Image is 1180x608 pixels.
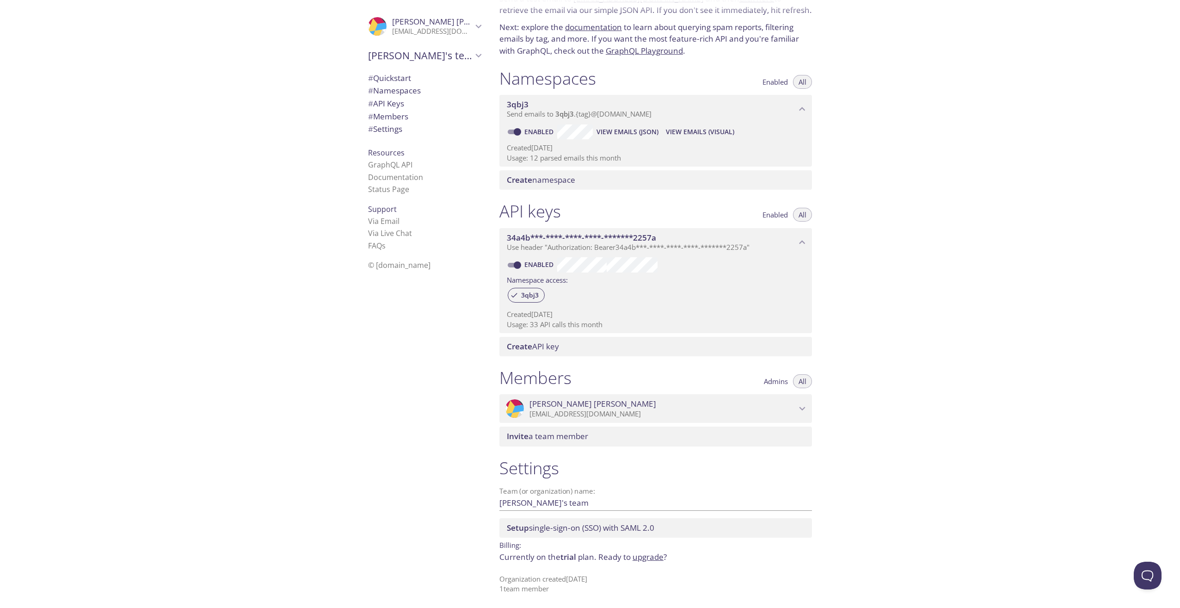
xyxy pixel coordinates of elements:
[507,341,532,352] span: Create
[361,72,488,85] div: Quickstart
[499,427,812,446] div: Invite a team member
[507,522,654,533] span: single-sign-on (SSO) with SAML 2.0
[507,320,805,329] p: Usage: 33 API calls this month
[499,551,812,563] p: Currently on the plan.
[368,184,409,194] a: Status Page
[596,126,658,137] span: View Emails (JSON)
[499,170,812,190] div: Create namespace
[499,394,812,423] div: Phillip Schroder
[499,95,812,124] div: 3qbj3 namespace
[529,399,656,409] span: [PERSON_NAME] [PERSON_NAME]
[523,127,557,136] a: Enabled
[499,518,812,538] div: Setup SSO
[666,126,734,137] span: View Emails (Visual)
[593,124,662,139] button: View Emails (JSON)
[361,11,488,42] div: Phillip Schroder
[499,337,812,356] div: Create API Key
[507,143,805,153] p: Created [DATE]
[499,367,572,388] h1: Members
[368,124,373,134] span: #
[368,241,386,251] a: FAQ
[368,98,404,109] span: API Keys
[368,111,408,122] span: Members
[662,124,738,139] button: View Emails (Visual)
[633,552,664,562] a: upgrade
[507,431,588,441] span: a team member
[508,288,545,303] div: 3qbj3
[361,110,488,123] div: Members
[499,21,812,57] p: Next: explore the to learn about querying spam reports, filtering emails by tag, and more. If you...
[757,208,793,222] button: Enabled
[507,174,575,185] span: namespace
[555,109,574,118] span: 3qbj3
[793,374,812,388] button: All
[793,75,812,89] button: All
[516,291,544,299] span: 3qbj3
[606,45,683,56] a: GraphQL Playground
[361,43,488,68] div: Phillip's team
[368,49,473,62] span: [PERSON_NAME]'s team
[565,22,622,32] a: documentation
[523,260,557,269] a: Enabled
[499,458,812,478] h1: Settings
[793,208,812,222] button: All
[368,172,423,182] a: Documentation
[507,273,568,286] label: Namespace access:
[598,552,667,562] span: Ready to ?
[757,75,793,89] button: Enabled
[368,160,412,170] a: GraphQL API
[560,552,576,562] span: trial
[507,153,805,163] p: Usage: 12 parsed emails this month
[368,260,430,270] span: © [DOMAIN_NAME]
[368,216,399,226] a: Via Email
[368,73,411,83] span: Quickstart
[507,431,529,441] span: Invite
[368,111,373,122] span: #
[507,310,805,319] p: Created [DATE]
[361,123,488,136] div: Team Settings
[499,201,561,222] h1: API keys
[1134,562,1162,589] iframe: Help Scout Beacon - Open
[499,488,596,495] label: Team (or organization) name:
[499,68,596,89] h1: Namespaces
[368,228,412,238] a: Via Live Chat
[507,99,529,110] span: 3qbj3
[368,85,373,96] span: #
[368,204,397,214] span: Support
[361,84,488,97] div: Namespaces
[392,27,473,36] p: [EMAIL_ADDRESS][DOMAIN_NAME]
[368,148,405,158] span: Resources
[507,341,559,352] span: API key
[507,174,532,185] span: Create
[382,241,386,251] span: s
[368,85,421,96] span: Namespaces
[499,538,812,551] p: Billing:
[507,109,651,118] span: Send emails to . {tag} @[DOMAIN_NAME]
[529,409,796,419] p: [EMAIL_ADDRESS][DOMAIN_NAME]
[361,97,488,110] div: API Keys
[368,98,373,109] span: #
[499,574,812,594] p: Organization created [DATE] 1 team member
[368,73,373,83] span: #
[392,16,519,27] span: [PERSON_NAME] [PERSON_NAME]
[368,124,402,134] span: Settings
[507,522,529,533] span: Setup
[758,374,793,388] button: Admins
